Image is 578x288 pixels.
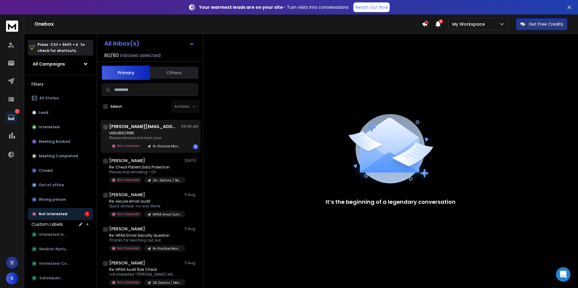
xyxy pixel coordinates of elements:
[529,21,563,27] p: Get Free Credits
[39,197,66,202] p: Wrong person
[109,267,182,272] p: Re: HIPAA Audit Risk Check
[16,16,43,21] div: Domain: [URL]
[39,276,65,280] span: Subsequence
[109,233,182,238] p: Re: HIPAA Email Security Question
[28,150,93,162] button: Meeting Completed
[39,139,70,144] p: Meeting Booked
[15,109,20,114] p: 1
[184,158,198,163] p: [DATE]
[34,21,422,28] h1: Onebox
[117,246,139,251] p: Not Interested
[117,178,139,182] p: Not Interested
[109,199,182,204] p: Re: secure email audit
[10,10,15,14] img: logo_orange.svg
[28,179,93,191] button: Out of office
[109,272,182,277] p: not intetested *[PERSON_NAME], MS,
[109,238,182,243] p: Thanks for reaching out, but
[6,272,18,284] button: K
[39,183,64,187] p: Out of office
[39,96,59,101] p: All Status
[109,204,182,209] p: Quick answer: no one. We’re
[184,226,198,231] p: 11 Aug
[28,58,93,70] button: All Campaigns
[39,247,69,251] span: Medical-Nurture
[556,267,570,282] div: Open Intercom Messenger
[104,52,119,59] span: 80 / 80
[31,221,63,227] h3: Custom Labels
[153,246,182,251] p: 1A-Practice Managers / Office Managers-07/16/2025
[28,80,93,88] h3: Filters
[109,260,145,266] h1: [PERSON_NAME]
[117,144,139,148] p: Not Interested
[85,212,89,216] div: 1
[39,125,60,130] p: Interested
[153,212,182,217] p: HIPAA Email Compliance – Split Test
[33,61,65,67] h1: All Campaigns
[439,19,443,24] span: 4
[109,192,145,198] h1: [PERSON_NAME]
[109,226,145,232] h1: [PERSON_NAME]
[60,35,65,40] img: tab_keywords_by_traffic_grey.svg
[99,37,199,50] button: All Inbox(s)
[39,232,67,237] span: Interested 1on1
[110,104,122,109] label: Select
[50,41,79,48] span: Ctrl + Shift + k
[17,10,30,14] div: v 4.0.25
[452,21,487,27] p: My Workspace
[28,194,93,206] button: Wrong person
[199,4,283,10] strong: Your warmest leads are on your site
[102,66,150,80] button: Primary
[184,261,198,265] p: 11 Aug
[353,2,390,12] a: Reach Out Now
[28,121,93,133] button: Interested
[326,198,456,206] p: It’s the beginning of a legendary conversation
[5,111,17,123] a: 1
[28,165,93,177] button: Closed
[355,4,388,10] p: Reach Out Now
[23,36,54,40] div: Domain Overview
[516,18,567,30] button: Get Free Credits
[109,123,176,130] h1: [PERSON_NAME][EMAIL_ADDRESS][DOMAIN_NAME]
[153,280,182,285] p: 2B. Doctors / Dentists / Chiropractors- [DATE]
[28,229,93,241] button: Interested 1on1
[28,107,93,119] button: Lead
[109,165,182,170] p: Re: Check Patient Data Protection
[150,66,198,79] button: Others
[39,154,78,158] p: Meeting Completed
[28,258,93,270] button: Interested-Conv
[39,168,53,173] p: Closed
[6,21,18,32] img: logo
[39,110,48,115] p: Lead
[28,243,93,255] button: Medical-Nurture
[104,40,139,46] h1: All Inbox(s)
[28,272,93,284] button: Subsequence
[37,42,85,54] p: Press to check for shortcuts.
[109,158,145,164] h1: [PERSON_NAME]
[153,178,182,183] p: 2A- Doctors / Dentists / Chiropractors- [DATE]
[28,136,93,148] button: Meeting Booked
[181,124,198,129] p: 09:58 AM
[16,35,21,40] img: tab_domain_overview_orange.svg
[67,36,102,40] div: Keywords by Traffic
[193,144,198,149] div: 1
[120,52,161,59] h3: Inboxes selected
[109,136,182,140] p: Please remove me from your
[28,208,93,220] button: Not Interested1
[39,261,71,266] span: Interested-Conv
[109,170,182,174] p: Please stop emailing > On
[184,192,198,197] p: 11 Aug
[39,212,67,216] p: Not Interested
[109,131,182,136] p: UNSUBSCRIBE
[199,4,349,10] p: – Turn visits into conversations
[10,16,15,21] img: website_grey.svg
[117,212,139,216] p: Not Interested
[153,144,182,149] p: 1A-Practice Managers / Office Managers-06/20/2025
[117,280,139,285] p: Not Interested
[28,92,93,104] button: All Status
